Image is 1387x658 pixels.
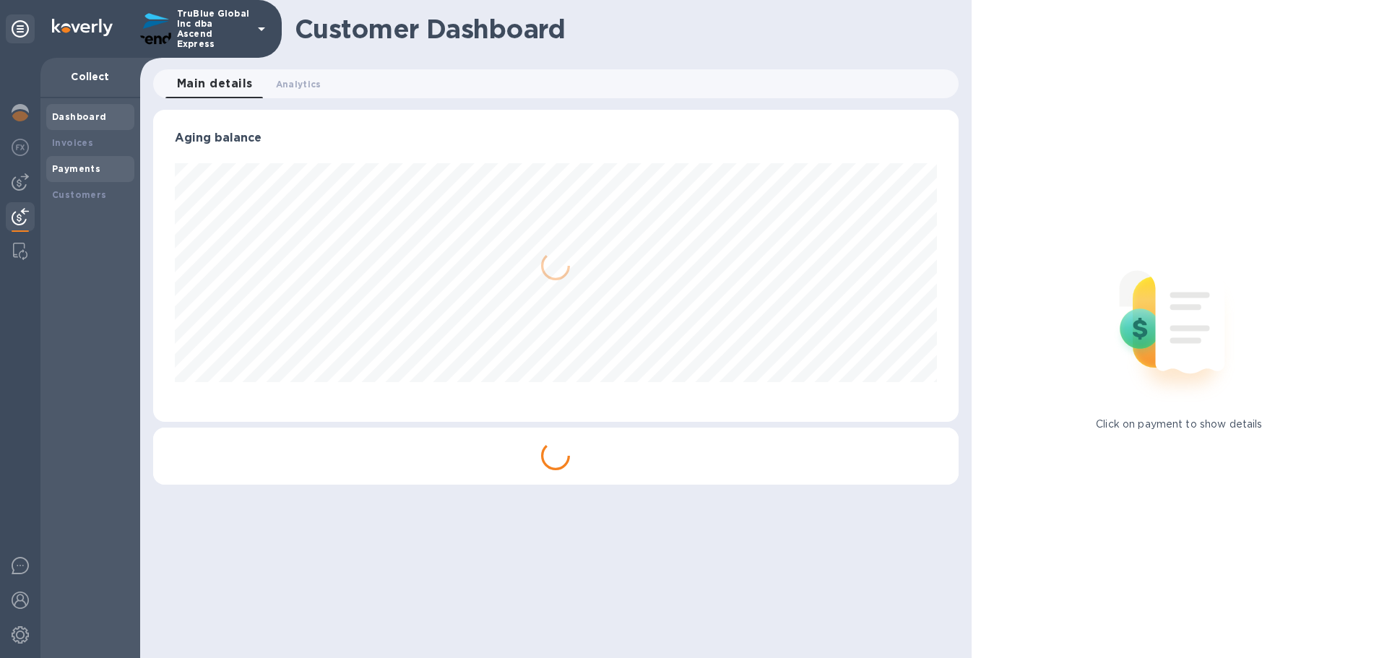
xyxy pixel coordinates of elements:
[12,139,29,156] img: Foreign exchange
[276,77,321,92] span: Analytics
[52,111,107,122] b: Dashboard
[52,189,107,200] b: Customers
[52,69,129,84] p: Collect
[6,14,35,43] div: Unpin categories
[177,9,249,49] p: TruBlue Global Inc dba Ascend Express
[52,19,113,36] img: Logo
[52,137,93,148] b: Invoices
[295,14,949,44] h1: Customer Dashboard
[175,131,937,145] h3: Aging balance
[177,74,253,94] span: Main details
[52,163,100,174] b: Payments
[1096,417,1262,432] p: Click on payment to show details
